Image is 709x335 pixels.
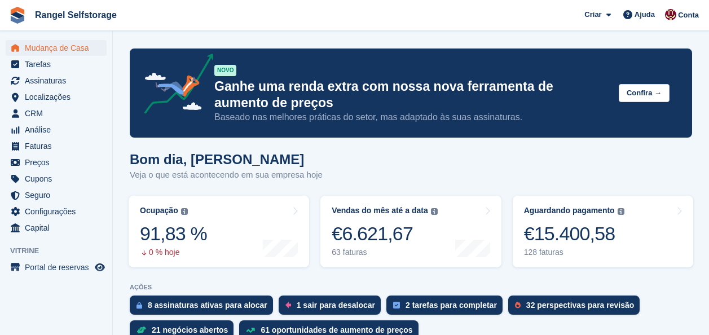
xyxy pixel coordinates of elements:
[129,196,309,267] a: Ocupação 91,83 % 0 % hoje
[25,138,93,154] span: Faturas
[152,325,228,334] div: 21 negócios abertos
[6,56,107,72] a: menu
[6,105,107,121] a: menu
[140,222,207,245] div: 91,83 %
[130,296,279,320] a: 8 assinaturas ativas para alocar
[6,259,107,275] a: menu
[678,10,699,21] span: Conta
[25,220,93,236] span: Capital
[524,206,615,215] div: Aguardando pagamento
[25,40,93,56] span: Mudança de Casa
[618,208,624,215] img: icon-info-grey-7440780725fd019a000dd9b08b2336e03edf1995a4989e88bcd33f0948082b44.svg
[6,122,107,138] a: menu
[320,196,501,267] a: Vendas do mês até a data €6.621,67 63 faturas
[6,73,107,89] a: menu
[6,220,107,236] a: menu
[140,206,178,215] div: Ocupação
[6,138,107,154] a: menu
[130,169,323,182] p: Veja o que está acontecendo em sua empresa hoje
[515,302,521,308] img: prospect-51fa495bee0391a8d652442698ab0144808aea92771e9ea1ae160a38d050c398.svg
[25,73,93,89] span: Assinaturas
[136,326,146,334] img: deal-1b604bf984904fb50ccaf53a9ad4b4a5d6e5aea283cecdc64d6e3604feb123c2.svg
[431,208,438,215] img: icon-info-grey-7440780725fd019a000dd9b08b2336e03edf1995a4989e88bcd33f0948082b44.svg
[148,301,267,310] div: 8 assinaturas ativas para alocar
[246,328,255,333] img: price_increase_opportunities-93ffe204e8149a01c8c9dc8f82e8f89637d9d84a8eef4429ea346261dce0b2c0.svg
[214,111,610,124] p: Baseado nas melhores práticas do setor, mas adaptado às suas assinaturas.
[524,222,624,245] div: €15.400,58
[25,56,93,72] span: Tarefas
[6,155,107,170] a: menu
[526,301,634,310] div: 32 perspectivas para revisão
[279,296,386,320] a: 1 sair para desalocar
[513,196,693,267] a: Aguardando pagamento €15.400,58 128 faturas
[6,40,107,56] a: menu
[181,208,188,215] img: icon-info-grey-7440780725fd019a000dd9b08b2336e03edf1995a4989e88bcd33f0948082b44.svg
[665,9,676,20] img: Diana Moreira
[285,302,291,308] img: move_outs_to_deallocate_icon-f764333ba52eb49d3ac5e1228854f67142a1ed5810a6f6cc68b1a99e826820c5.svg
[297,301,375,310] div: 1 sair para desalocar
[6,187,107,203] a: menu
[214,65,236,76] div: NOVO
[635,9,655,20] span: Ajuda
[214,78,610,111] p: Ganhe uma renda extra com nossa nova ferramenta de aumento de preços
[508,296,645,320] a: 32 perspectivas para revisão
[30,6,121,24] a: Rangel Selfstorage
[332,248,437,257] div: 63 faturas
[25,171,93,187] span: Cupons
[393,302,400,308] img: task-75834270c22a3079a89374b754ae025e5fb1db73e45f91037f5363f120a921f8.svg
[6,89,107,105] a: menu
[524,248,624,257] div: 128 faturas
[619,84,670,103] button: Confira →
[25,105,93,121] span: CRM
[386,296,508,320] a: 2 tarefas para completar
[9,7,26,24] img: stora-icon-8386f47178a22dfd0bd8f6a31ec36ba5ce8667c1dd55bd0f319d3a0aa187defe.svg
[25,89,93,105] span: Localizações
[140,248,207,257] div: 0 % hoje
[136,302,142,309] img: active_subscription_to_allocate_icon-d502201f5373d7db506a760aba3b589e785aa758c864c3986d89f69b8ff3...
[261,325,412,334] div: 61 oportunidades de aumento de preços
[130,284,692,291] p: AÇÕES
[584,9,601,20] span: Criar
[406,301,497,310] div: 2 tarefas para completar
[6,204,107,219] a: menu
[25,155,93,170] span: Preços
[93,261,107,274] a: Loja de pré-visualização
[135,54,214,118] img: price-adjustments-announcement-icon-8257ccfd72463d97f412b2fc003d46551f7dbcb40ab6d574587a9cd5c0d94...
[25,187,93,203] span: Seguro
[25,122,93,138] span: Análise
[332,222,437,245] div: €6.621,67
[25,204,93,219] span: Configurações
[25,259,93,275] span: Portal de reservas
[332,206,428,215] div: Vendas do mês até a data
[6,171,107,187] a: menu
[10,245,112,257] span: Vitrine
[130,152,323,167] h1: Bom dia, [PERSON_NAME]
